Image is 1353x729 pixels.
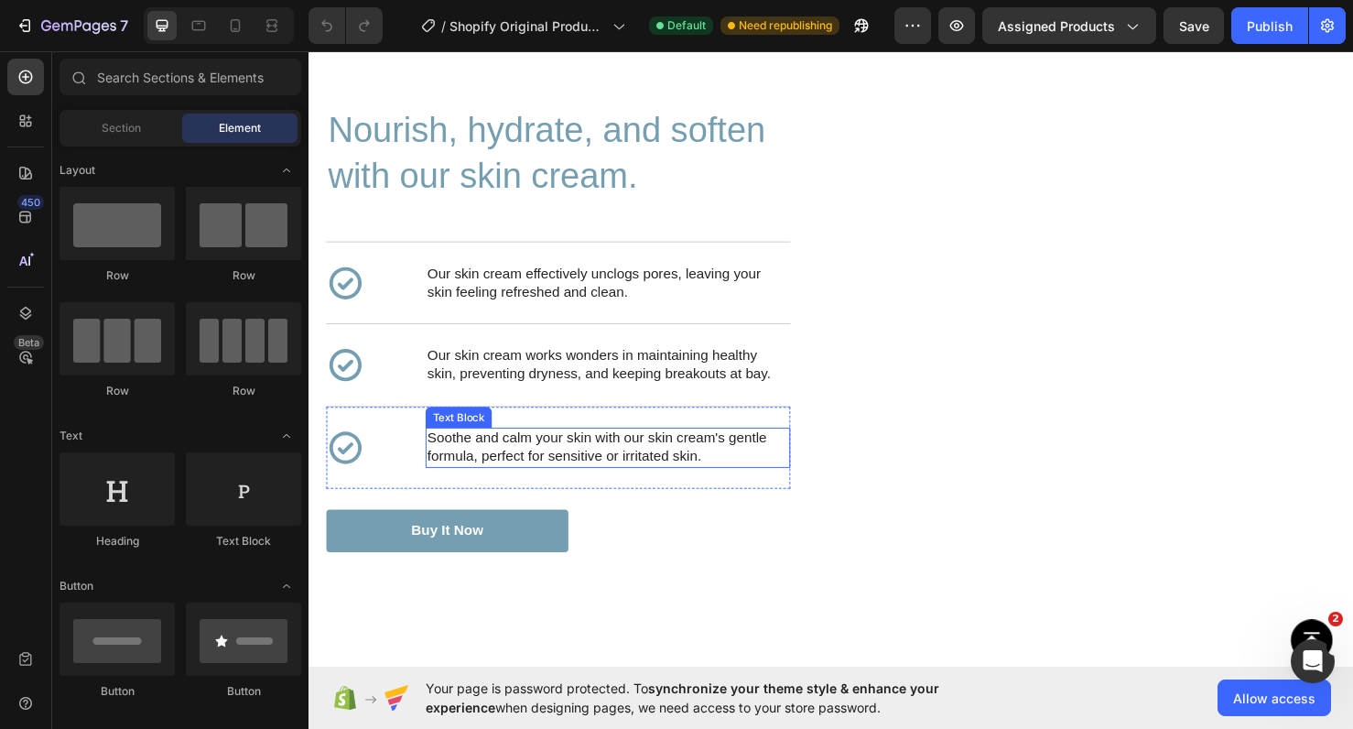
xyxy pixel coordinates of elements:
div: Row [60,383,175,399]
button: 7 [7,7,136,44]
button: Save [1164,7,1224,44]
div: Publish [1247,16,1293,36]
div: Button [186,683,301,700]
span: Assigned Products [998,16,1115,36]
button: Allow access [1218,680,1331,716]
div: Undo/Redo [308,7,383,44]
span: synchronize your theme style & enhance your experience [426,680,939,715]
span: Layout [60,162,95,179]
span: Your page is password protected. To when designing pages, we need access to your store password. [426,679,1011,717]
p: 7 [120,15,128,37]
div: Heading [60,533,175,549]
div: Row [186,383,301,399]
div: Row [186,267,301,284]
iframe: Design area [308,49,1353,668]
input: Search Sections & Elements [60,59,301,95]
span: Need republishing [739,17,832,34]
span: Button [60,578,93,594]
span: Text [60,428,82,444]
span: Save [1179,18,1209,34]
button: Assigned Products [982,7,1156,44]
span: Toggle open [272,421,301,451]
div: 450 [17,195,44,210]
span: Element [219,120,261,136]
span: Allow access [1233,689,1315,708]
div: Text Block [186,533,301,549]
span: Toggle open [272,571,301,601]
span: Toggle open [272,156,301,185]
span: 2 [1328,612,1343,626]
button: Publish [1231,7,1308,44]
div: Row [60,267,175,284]
iframe: Intercom live chat [1291,639,1335,683]
span: / [441,16,446,36]
div: Button [60,683,175,700]
span: Shopify Original Product Template [449,16,605,36]
span: Default [667,17,706,34]
div: Beta [14,335,44,350]
span: Section [102,120,141,136]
